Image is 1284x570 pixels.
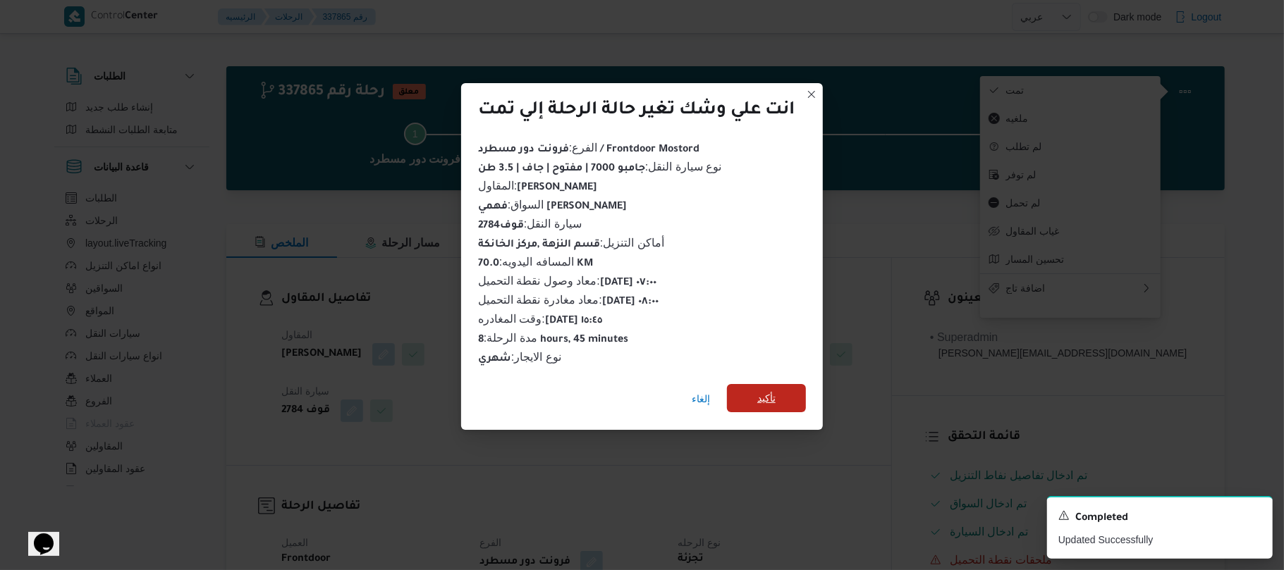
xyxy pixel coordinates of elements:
b: قوف2784 [478,221,524,232]
b: جامبو 7000 | مفتوح | جاف | 3.5 طن [478,163,645,175]
span: معاد مغادرة نقطة التحميل : [478,294,659,306]
button: تأكيد [727,384,806,412]
span: أماكن التنزيل : [478,237,664,249]
b: [PERSON_NAME] [517,182,597,194]
span: سيارة النقل : [478,218,582,230]
iframe: chat widget [14,514,59,556]
span: المسافه اليدويه : [478,256,593,268]
span: مدة الرحلة : [478,332,628,344]
span: تأكيد [757,390,776,407]
span: السواق : [478,199,627,211]
span: وقت المغادره : [478,313,602,325]
b: شهري [478,354,511,365]
button: إلغاء [686,385,716,413]
b: 70.0 KM [478,259,593,270]
p: Updated Successfully [1058,533,1261,547]
button: Closes this modal window [803,86,820,103]
b: [DATE] ١٥:٤٥ [545,316,602,327]
b: فرونت دور مسطرد / Frontdoor Mostord [478,144,699,156]
span: نوع سيارة النقل : [478,161,721,173]
span: Completed [1075,510,1128,527]
div: انت علي وشك تغير حالة الرحلة إلي تمت [478,100,795,123]
div: Notification [1058,509,1261,527]
b: [DATE] ٠٨:٠٠ [602,297,659,308]
b: فهمي [PERSON_NAME] [478,202,627,213]
span: إلغاء [692,390,710,407]
b: [DATE] ٠٧:٠٠ [600,278,656,289]
span: المقاول : [478,180,597,192]
span: نوع الايجار : [478,351,561,363]
span: الفرع : [478,142,699,154]
b: 8 hours, 45 minutes [478,335,628,346]
span: معاد وصول نقطة التحميل : [478,275,656,287]
b: قسم النزهة ,مركز الخانكة [478,240,600,251]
